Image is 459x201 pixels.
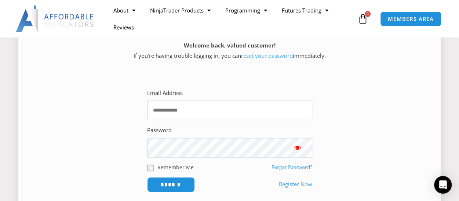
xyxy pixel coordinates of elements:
div: Open Intercom Messenger [434,176,452,194]
span: 0 [365,11,371,17]
a: MEMBERS AREA [380,11,441,27]
button: Show password [283,138,312,157]
a: Futures Trading [274,2,336,19]
p: If you’re having trouble logging in, you can immediately. [31,40,428,61]
a: NinjaTrader Products [143,2,218,19]
a: Reviews [106,19,141,36]
a: Programming [218,2,274,19]
a: 0 [347,8,379,29]
strong: Welcome back, valued customer! [184,42,276,49]
a: About [106,2,143,19]
a: Register Now [279,179,312,190]
label: Email Address [147,88,183,98]
img: LogoAI | Affordable Indicators – NinjaTrader [16,6,95,32]
label: Password [147,125,172,135]
a: Forgot Password? [272,164,312,170]
span: MEMBERS AREA [388,16,434,22]
a: reset your password [241,52,293,59]
nav: Menu [106,2,356,36]
label: Remember Me [157,163,194,171]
